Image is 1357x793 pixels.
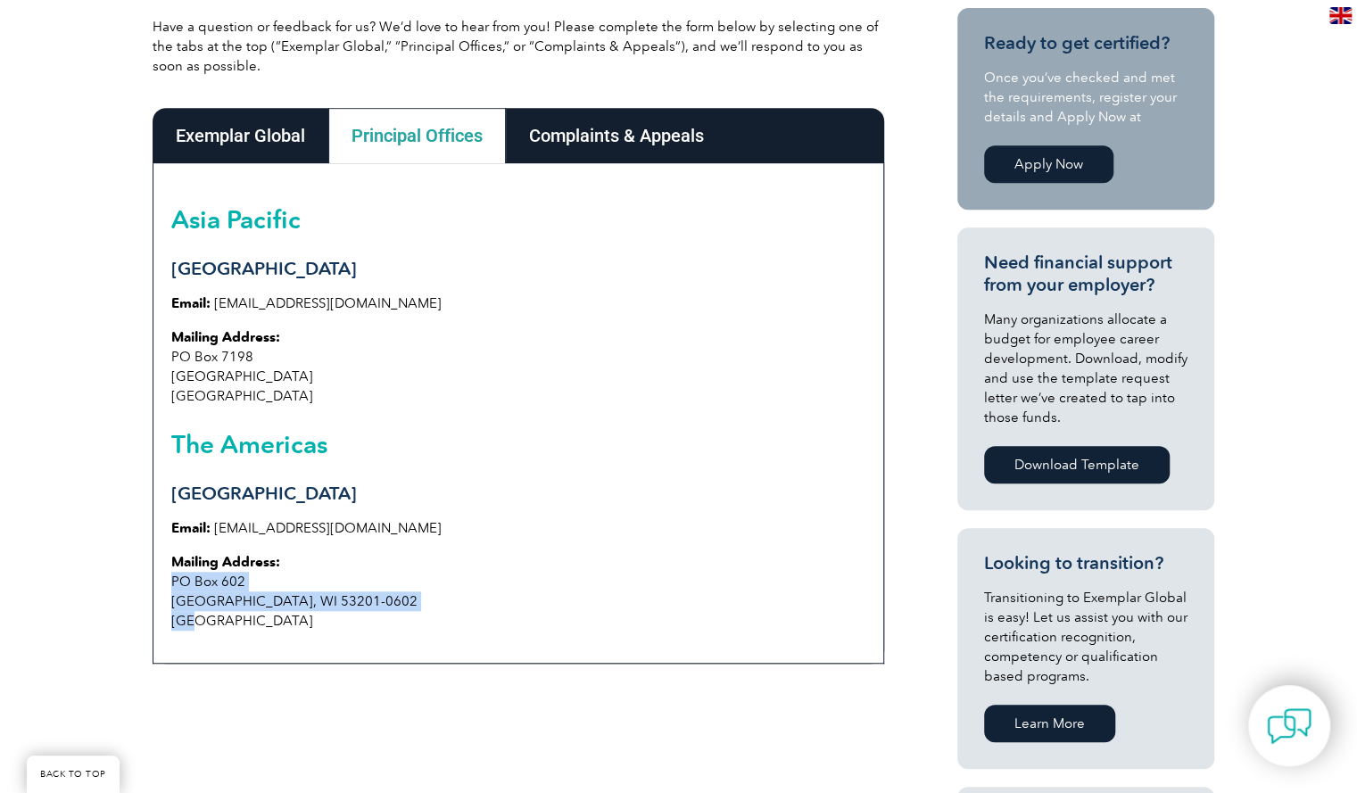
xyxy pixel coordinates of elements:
div: Principal Offices [328,108,506,163]
p: Have a question or feedback for us? We’d love to hear from you! Please complete the form below by... [153,17,884,76]
a: [EMAIL_ADDRESS][DOMAIN_NAME] [214,295,442,311]
h3: Looking to transition? [984,552,1187,574]
p: PO Box 7198 [GEOGRAPHIC_DATA] [GEOGRAPHIC_DATA] [171,327,865,406]
a: BACK TO TOP [27,756,120,793]
h3: [GEOGRAPHIC_DATA] [171,483,865,505]
p: Many organizations allocate a budget for employee career development. Download, modify and use th... [984,310,1187,427]
h3: Ready to get certified? [984,32,1187,54]
h2: The Americas [171,430,865,458]
strong: Email: [171,520,211,536]
a: Apply Now [984,145,1113,183]
a: [EMAIL_ADDRESS][DOMAIN_NAME] [214,520,442,536]
p: Once you’ve checked and met the requirements, register your details and Apply Now at [984,68,1187,127]
img: contact-chat.png [1267,704,1311,748]
h3: Need financial support from your employer? [984,252,1187,296]
div: Exemplar Global [153,108,328,163]
strong: Email: [171,295,211,311]
a: Learn More [984,705,1115,742]
div: Complaints & Appeals [506,108,727,163]
h2: Asia Pacific [171,205,865,234]
p: PO Box 602 [GEOGRAPHIC_DATA], WI 53201-0602 [GEOGRAPHIC_DATA] [171,552,865,631]
strong: Mailing Address: [171,554,280,570]
h3: [GEOGRAPHIC_DATA] [171,258,865,280]
p: Transitioning to Exemplar Global is easy! Let us assist you with our certification recognition, c... [984,588,1187,686]
img: en [1329,7,1352,24]
a: Download Template [984,446,1170,483]
strong: Mailing Address: [171,329,280,345]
